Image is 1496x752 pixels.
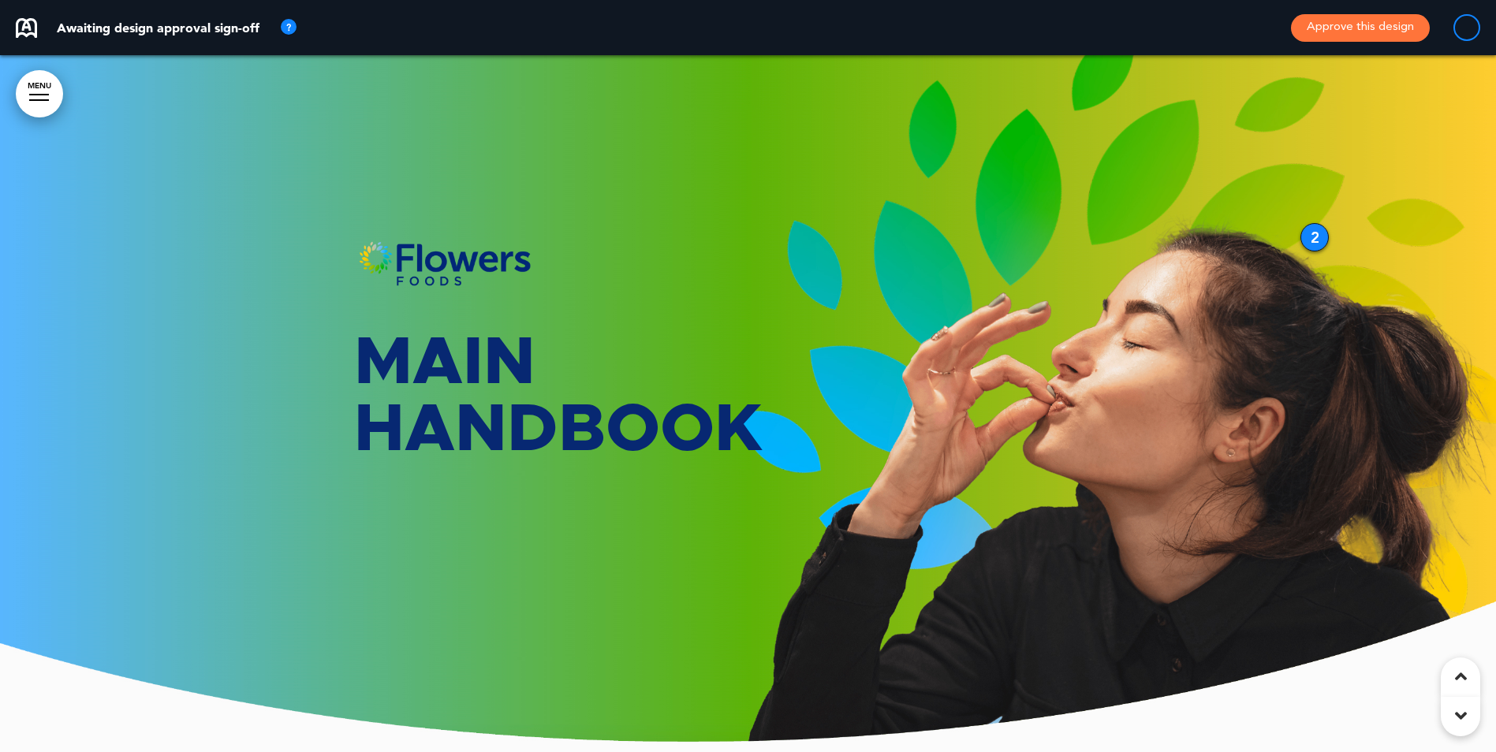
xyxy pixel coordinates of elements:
[354,237,535,292] img: flowers-foods-logo-bl.png
[57,21,259,34] p: Awaiting design approval sign-off
[279,18,298,37] img: tooltip_icon.svg
[1300,223,1329,251] div: 2
[354,329,1143,530] h1: Main Handbook
[16,18,37,38] img: airmason-logo
[16,70,63,117] a: MENU
[1291,14,1430,42] button: Approve this design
